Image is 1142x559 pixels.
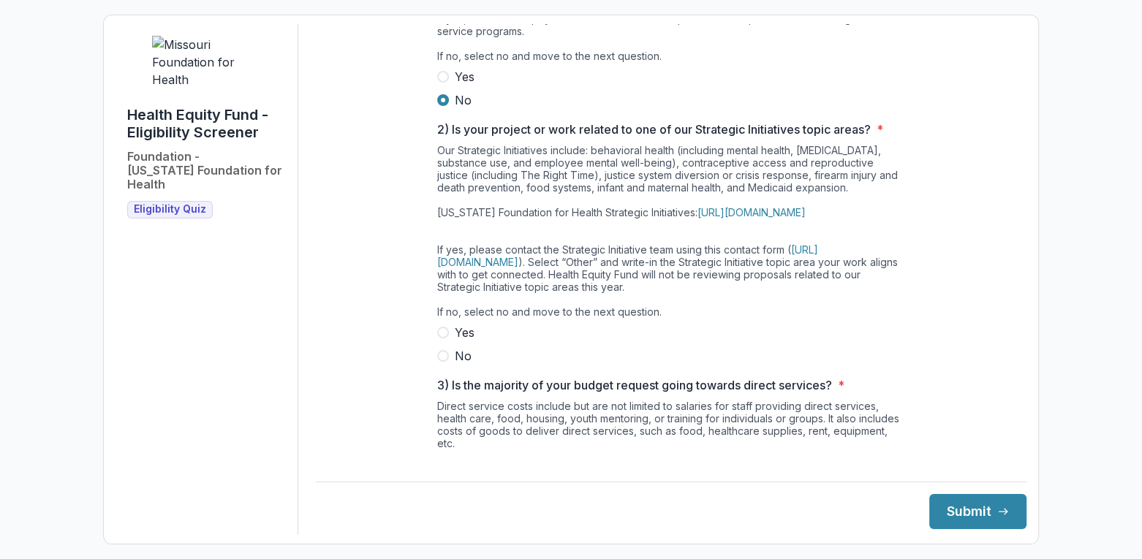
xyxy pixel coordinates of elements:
p: 2) Is your project or work related to one of our Strategic Initiatives topic areas? [437,121,871,138]
span: No [455,91,472,109]
h2: Foundation - [US_STATE] Foundation for Health [127,150,286,192]
a: [URL][DOMAIN_NAME] [697,206,806,218]
span: No [455,347,472,365]
p: 3) Is the majority of your budget request going towards direct services? [437,376,832,394]
button: Submit [929,494,1026,529]
div: Our Strategic Initiatives include: behavioral health (including mental health, [MEDICAL_DATA], su... [437,144,905,324]
h1: Health Equity Fund - Eligibility Screener [127,106,286,141]
div: Direct service costs include but are not limited to salaries for staff providing direct services,... [437,400,905,530]
div: If yes, the Health Equity Fund is not intended to replace lost or lapsed federal funding for dire... [437,12,905,68]
img: Missouri Foundation for Health [152,36,262,88]
span: Yes [455,68,474,85]
a: [URL][DOMAIN_NAME] [437,243,818,268]
span: Yes [455,324,474,341]
span: Eligibility Quiz [134,203,206,216]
